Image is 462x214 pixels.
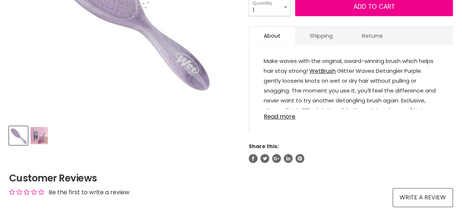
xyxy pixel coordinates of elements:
div: Be the first to write a review [49,188,129,196]
aside: Share this: [249,143,453,163]
img: Wet Brush Original Detangler Glitter Waves Purple [10,127,27,144]
a: WetBrush [309,67,336,75]
a: Write a review [393,188,453,207]
p: Make waves with the original, award-winning brush which helps hair stay strong! Glitter Waves Det... [264,56,438,156]
span: Add to cart [354,2,395,11]
a: Read more [264,109,438,120]
div: Average rating is 0.00 stars [9,188,44,196]
a: Shipping [295,27,347,45]
span: Share this: [249,143,279,150]
img: Wet Brush Original Detangler Glitter Waves Purple [31,127,48,144]
a: About [249,27,295,45]
button: Wet Brush Original Detangler Glitter Waves Purple [30,126,49,145]
button: Wet Brush Original Detangler Glitter Waves Purple [9,126,28,145]
div: Product thumbnails [8,124,239,145]
h2: Customer Reviews [9,172,453,185]
a: Returns [347,27,397,45]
